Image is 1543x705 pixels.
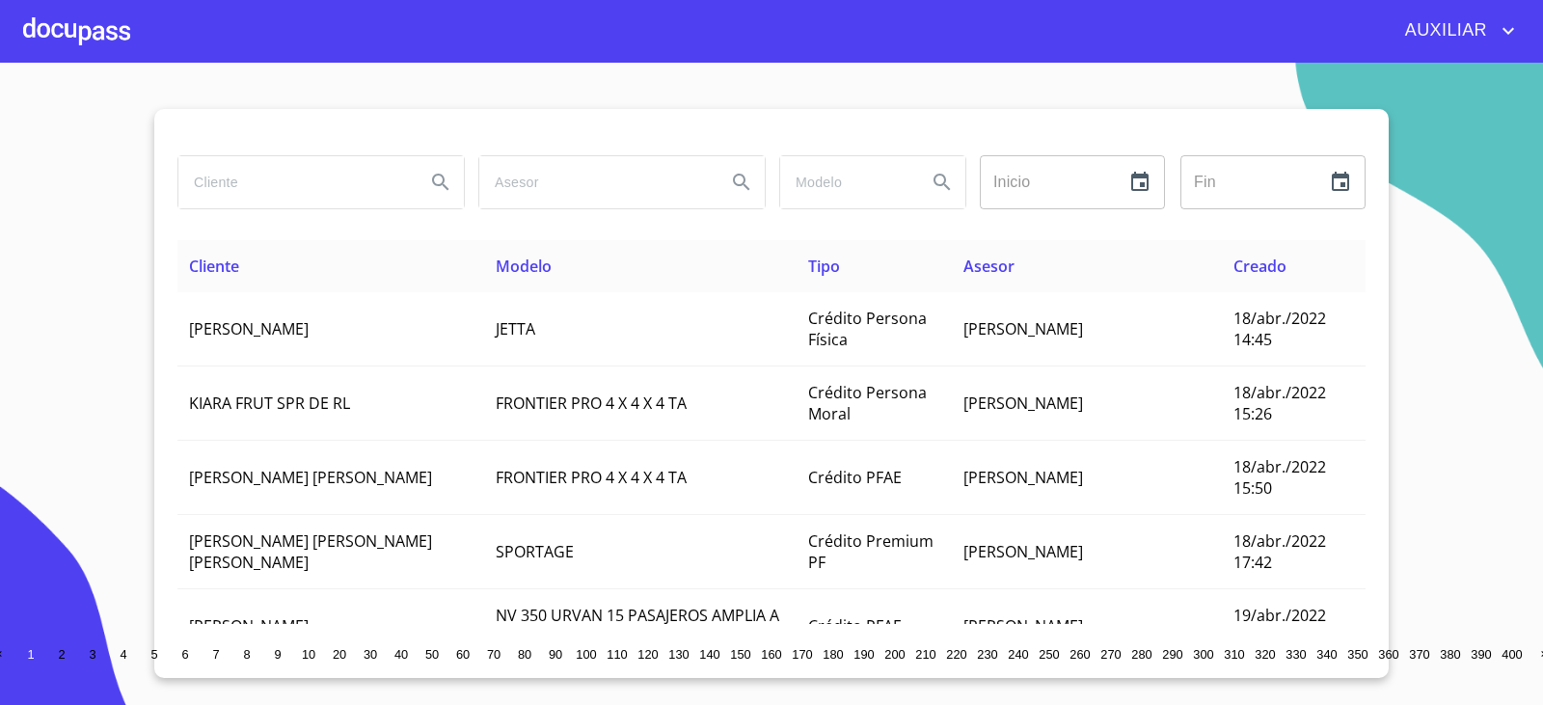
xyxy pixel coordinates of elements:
span: 210 [915,647,935,662]
button: 400 [1497,639,1528,670]
button: 7 [201,639,231,670]
span: 9 [274,647,281,662]
button: 380 [1435,639,1466,670]
span: 1 [27,647,34,662]
span: 380 [1440,647,1460,662]
button: 8 [231,639,262,670]
button: 10 [293,639,324,670]
button: 210 [910,639,941,670]
button: 1 [15,639,46,670]
span: [PERSON_NAME] [189,318,309,339]
button: 100 [571,639,602,670]
button: 3 [77,639,108,670]
span: 160 [761,647,781,662]
input: search [780,156,911,208]
button: 60 [447,639,478,670]
button: 340 [1312,639,1342,670]
span: 10 [302,647,315,662]
span: 2 [58,647,65,662]
button: Search [718,159,765,205]
span: Creado [1233,256,1286,277]
span: 200 [884,647,905,662]
button: 4 [108,639,139,670]
span: [PERSON_NAME] [PERSON_NAME] [189,467,432,488]
span: Asesor [963,256,1015,277]
span: [PERSON_NAME] [189,615,309,637]
span: 220 [946,647,966,662]
span: [PERSON_NAME] [963,393,1083,414]
span: 400 [1502,647,1522,662]
span: 150 [730,647,750,662]
button: 110 [602,639,633,670]
button: 9 [262,639,293,670]
button: 80 [509,639,540,670]
button: 270 [1096,639,1126,670]
span: SPORTAGE [496,541,574,562]
span: [PERSON_NAME] [963,467,1083,488]
span: 20 [333,647,346,662]
span: 60 [456,647,470,662]
button: 2 [46,639,77,670]
button: 330 [1281,639,1312,670]
span: 240 [1008,647,1028,662]
span: 300 [1193,647,1213,662]
span: Tipo [808,256,840,277]
button: 30 [355,639,386,670]
input: search [178,156,410,208]
button: 40 [386,639,417,670]
span: 7 [212,647,219,662]
span: AUXILIAR [1391,15,1497,46]
span: 80 [518,647,531,662]
span: 100 [576,647,596,662]
button: 140 [694,639,725,670]
span: Crédito PFAE [808,467,902,488]
button: 180 [818,639,849,670]
span: 140 [699,647,719,662]
input: search [479,156,711,208]
span: 18/abr./2022 15:26 [1233,382,1326,424]
button: 20 [324,639,355,670]
span: 340 [1316,647,1337,662]
button: 150 [725,639,756,670]
span: 19/abr./2022 13:20 [1233,605,1326,647]
button: 370 [1404,639,1435,670]
button: 230 [972,639,1003,670]
button: 70 [478,639,509,670]
span: 70 [487,647,501,662]
button: 390 [1466,639,1497,670]
span: 90 [549,647,562,662]
button: 50 [417,639,447,670]
button: 240 [1003,639,1034,670]
button: 350 [1342,639,1373,670]
button: 130 [663,639,694,670]
span: 280 [1131,647,1151,662]
button: 120 [633,639,663,670]
span: 360 [1378,647,1398,662]
button: 290 [1157,639,1188,670]
span: 190 [853,647,874,662]
span: 18/abr./2022 15:50 [1233,456,1326,499]
button: 260 [1065,639,1096,670]
span: 370 [1409,647,1429,662]
span: Crédito PFAE [808,615,902,637]
span: 18/abr./2022 14:45 [1233,308,1326,350]
span: 30 [364,647,377,662]
span: FRONTIER PRO 4 X 4 X 4 TA [496,467,687,488]
span: 3 [89,647,95,662]
span: 120 [637,647,658,662]
button: Search [919,159,965,205]
span: [PERSON_NAME] [963,615,1083,637]
span: 310 [1224,647,1244,662]
span: Cliente [189,256,239,277]
span: 270 [1100,647,1121,662]
button: 90 [540,639,571,670]
span: 390 [1471,647,1491,662]
span: [PERSON_NAME] [963,318,1083,339]
button: 310 [1219,639,1250,670]
button: 200 [880,639,910,670]
span: 350 [1347,647,1367,662]
span: 4 [120,647,126,662]
span: 8 [243,647,250,662]
span: 180 [823,647,843,662]
span: FRONTIER PRO 4 X 4 X 4 TA [496,393,687,414]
